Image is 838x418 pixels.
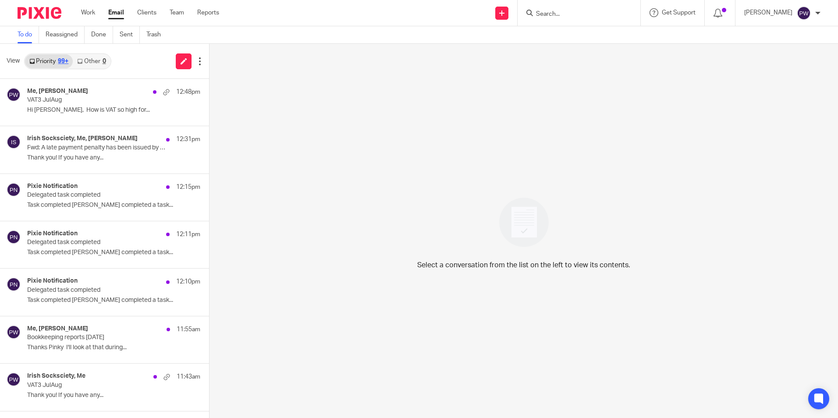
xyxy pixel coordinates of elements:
p: Delegated task completed [27,191,166,199]
p: Delegated task completed [27,239,166,246]
img: svg%3E [7,88,21,102]
p: Thank you! If you have any... [27,392,200,399]
p: Hi [PERSON_NAME], How is VAT so high for... [27,106,200,114]
p: 11:43am [177,372,200,381]
p: [PERSON_NAME] [744,8,792,17]
p: 12:31pm [176,135,200,144]
input: Search [535,11,614,18]
span: View [7,57,20,66]
a: Sent [120,26,140,43]
h4: Pixie Notification [27,183,78,190]
div: 99+ [58,58,68,64]
p: Task completed [PERSON_NAME] completed a task... [27,202,200,209]
img: svg%3E [7,372,21,386]
img: svg%3E [7,183,21,197]
p: Select a conversation from the list on the left to view its contents. [417,260,630,270]
a: Clients [137,8,156,17]
span: Get Support [662,10,696,16]
img: svg%3E [7,325,21,339]
p: Bookkeeping reports [DATE] [27,334,166,341]
p: 12:15pm [176,183,200,191]
h4: Irish Socksciety, Me, [PERSON_NAME] [27,135,138,142]
h4: Me, [PERSON_NAME] [27,325,88,333]
p: Task completed [PERSON_NAME] completed a task... [27,297,200,304]
h4: Irish Socksciety, Me [27,372,85,380]
h4: Pixie Notification [27,277,78,285]
img: svg%3E [797,6,811,20]
p: 12:10pm [176,277,200,286]
a: Work [81,8,95,17]
p: Task completed [PERSON_NAME] completed a task... [27,249,200,256]
img: Pixie [18,7,61,19]
a: Team [170,8,184,17]
a: To do [18,26,39,43]
p: VAT3 JulAug [27,96,166,104]
a: Done [91,26,113,43]
img: svg%3E [7,135,21,149]
p: Delegated task completed [27,287,166,294]
a: Priority99+ [25,54,73,68]
p: 12:11pm [176,230,200,239]
img: svg%3E [7,277,21,291]
p: Thanks Pinky I'll look at that during... [27,344,200,351]
div: 0 [103,58,106,64]
p: Fwd: A late payment penalty has been issued by Grow Consultancy Limited. [27,144,166,152]
img: image [494,192,554,253]
a: Reports [197,8,219,17]
h4: Pixie Notification [27,230,78,237]
img: svg%3E [7,230,21,244]
a: Trash [146,26,167,43]
a: Other0 [73,54,110,68]
a: Reassigned [46,26,85,43]
p: 12:48pm [176,88,200,96]
p: VAT3 JulAug [27,382,166,389]
p: Thank you! If you have any... [27,154,200,162]
p: 11:55am [177,325,200,334]
a: Email [108,8,124,17]
h4: Me, [PERSON_NAME] [27,88,88,95]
